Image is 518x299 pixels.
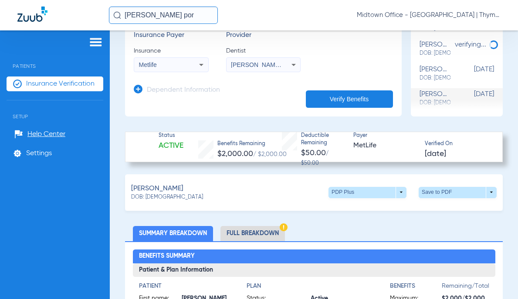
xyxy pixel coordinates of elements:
h3: Insurance Payer [134,31,209,40]
div: [PERSON_NAME] [420,66,451,82]
span: $2,000.00 [217,150,253,158]
img: Zuub Logo [17,7,47,22]
h3: Dependent Information [147,86,220,95]
h2: Benefits Summary [133,249,495,263]
button: Save to PDF [419,187,497,198]
img: hamburger-icon [89,37,103,47]
h4: Patient [139,282,231,291]
span: [PERSON_NAME] [131,183,183,194]
span: Benefits Remaining [217,140,287,148]
span: Metlife [139,61,157,68]
span: Insurance Verification [26,80,95,88]
li: Summary Breakdown [133,226,213,241]
span: $50.00 [301,149,326,157]
img: Search Icon [113,11,121,19]
span: DOB: [DEMOGRAPHIC_DATA] [131,194,203,202]
button: PDP Plus [328,187,406,198]
span: [PERSON_NAME] 1063790152 [231,61,317,68]
span: Dentist [226,47,301,55]
span: Patients [7,50,103,69]
span: / $2,000.00 [253,151,287,157]
div: [PERSON_NAME] [420,90,451,106]
span: Remaining/Total [442,282,489,294]
span: [DATE] [425,149,446,159]
h4: Plan [247,282,375,291]
span: Midtown Office - [GEOGRAPHIC_DATA] | Thyme Dental Care [357,11,501,20]
span: Setup [7,100,103,120]
span: Payer [353,132,417,140]
h3: Provider [226,31,301,40]
input: Search for patients [109,7,218,24]
span: DOB: [DEMOGRAPHIC_DATA] [420,74,451,82]
iframe: Chat Widget [474,257,518,299]
h3: Patient & Plan Information [133,263,495,277]
span: Status [159,132,183,140]
span: DOB: [DEMOGRAPHIC_DATA] [420,50,451,57]
span: Deductible Remaining [301,132,346,147]
span: [DATE] [450,66,494,82]
li: Full Breakdown [220,226,285,241]
span: Insurance [134,47,209,55]
a: Help Center [14,130,65,139]
span: Help Center [27,130,65,139]
h4: Benefits [390,282,442,291]
span: Settings [26,149,52,158]
button: Verify Benefits [306,90,393,108]
app-breakdown-title: Benefits [390,282,442,294]
span: Active [159,140,183,151]
div: [PERSON_NAME] [420,41,451,57]
img: Hazard [280,223,288,231]
span: verifying... [455,41,486,48]
span: / $50.00 [301,151,329,166]
span: MetLife [353,140,417,151]
span: Verified On [425,140,488,148]
span: [DATE] [450,90,494,106]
